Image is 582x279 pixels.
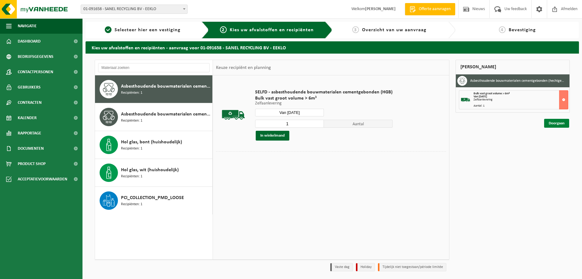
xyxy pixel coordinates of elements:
[356,263,375,271] li: Holiday
[121,83,211,90] span: Asbesthoudende bouwmaterialen cementgebonden (hechtgebonden)
[255,89,393,95] span: SELFD - asbesthoudende bouwmaterialen cementgebonden (HGB)
[220,26,227,33] span: 2
[378,263,446,271] li: Tijdelijk niet toegestaan/période limitée
[18,95,42,110] span: Contracten
[255,95,393,101] span: Bulk vast groot volume > 6m³
[98,63,210,72] input: Materiaal zoeken
[81,5,188,14] span: 01-091658 - SANEL RECYCLING BV - EEKLO
[474,98,568,101] div: Zelfaanlevering
[18,34,41,49] span: Dashboard
[352,26,359,33] span: 3
[456,60,570,74] div: [PERSON_NAME]
[121,111,211,118] span: Asbesthoudende bouwmaterialen cementgebonden met isolatie(hechtgebonden)
[121,118,142,124] span: Recipiënten: 1
[89,26,197,34] a: 1Selecteer hier een vestiging
[474,104,568,107] div: Aantal: 1
[121,90,142,96] span: Recipiënten: 1
[405,3,455,15] a: Offerte aanvragen
[95,75,213,103] button: Asbesthoudende bouwmaterialen cementgebonden (hechtgebonden) Recipiënten: 1
[95,159,213,187] button: Hol glas, wit (huishoudelijk) Recipiënten: 1
[255,109,324,116] input: Selecteer datum
[115,28,181,32] span: Selecteer hier een vestiging
[509,28,536,32] span: Bevestiging
[474,92,510,95] span: Bulk vast groot volume > 6m³
[95,103,213,131] button: Asbesthoudende bouwmaterialen cementgebonden met isolatie(hechtgebonden) Recipiënten: 1
[474,95,487,98] strong: Van [DATE]
[324,120,393,128] span: Aantal
[95,187,213,214] button: PCI_COLLECTION_PMD_LOOSE Recipiënten: 1
[105,26,112,33] span: 1
[470,76,565,86] h3: Asbesthoudende bouwmaterialen cementgebonden (hechtgebonden)
[18,172,67,187] span: Acceptatievoorwaarden
[18,110,37,126] span: Kalender
[121,166,179,174] span: Hol glas, wit (huishoudelijk)
[121,138,182,146] span: Hol glas, bont (huishoudelijk)
[121,146,142,152] span: Recipiënten: 1
[499,26,506,33] span: 4
[256,131,289,141] button: In winkelmand
[18,64,53,80] span: Contactpersonen
[18,49,53,64] span: Bedrijfsgegevens
[365,7,396,11] strong: [PERSON_NAME]
[18,80,41,95] span: Gebruikers
[230,28,314,32] span: Kies uw afvalstoffen en recipiënten
[213,60,274,75] div: Keuze recipiënt en planning
[81,5,187,13] span: 01-091658 - SANEL RECYCLING BV - EEKLO
[121,174,142,179] span: Recipiënten: 1
[95,131,213,159] button: Hol glas, bont (huishoudelijk) Recipiënten: 1
[362,28,426,32] span: Overzicht van uw aanvraag
[18,141,44,156] span: Documenten
[18,156,46,172] span: Product Shop
[417,6,452,12] span: Offerte aanvragen
[544,119,569,128] a: Doorgaan
[121,194,184,202] span: PCI_COLLECTION_PMD_LOOSE
[18,126,41,141] span: Rapportage
[121,202,142,207] span: Recipiënten: 1
[330,263,353,271] li: Vaste dag
[86,41,579,53] h2: Kies uw afvalstoffen en recipiënten - aanvraag voor 01-091658 - SANEL RECYCLING BV - EEKLO
[18,18,37,34] span: Navigatie
[255,101,393,106] p: Zelfaanlevering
